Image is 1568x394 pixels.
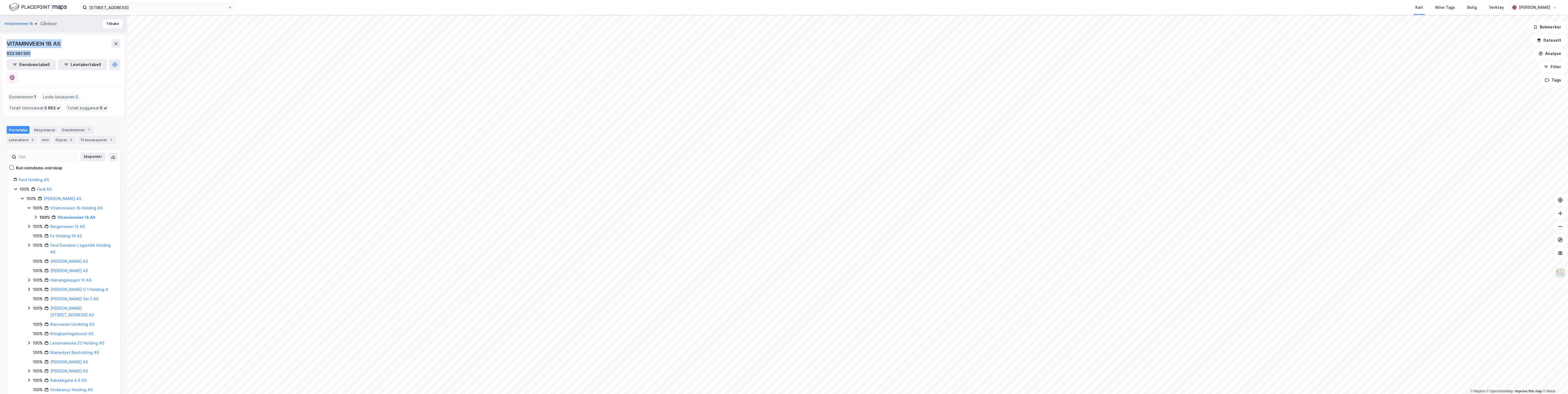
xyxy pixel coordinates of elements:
[33,223,43,230] div: 100%
[33,242,43,249] div: 100%
[50,322,94,327] a: Kleivveien Utvikling AS
[33,286,43,293] div: 100%
[103,19,123,28] button: Tilbake
[1515,389,1542,393] a: Improve this map
[65,104,110,112] div: Totalt byggareal :
[1529,22,1566,33] button: Bokmerker
[50,296,99,301] a: [PERSON_NAME] Vei 5 AS
[1519,4,1550,11] div: [PERSON_NAME]
[33,359,43,365] div: 100%
[50,259,88,264] a: [PERSON_NAME] AS
[50,224,85,229] a: Bergerveien 12 AS
[86,127,92,133] div: 1
[68,137,74,143] div: 2
[1534,48,1566,59] button: Analyse
[33,321,43,328] div: 100%
[44,105,60,111] span: 3 953 ㎡
[1532,35,1566,46] button: Datasett
[50,331,94,336] a: Kringkastingshuset AS
[50,378,87,383] a: Rabekkgata 4 6 AS
[1540,367,1568,394] div: Kontrollprogram for chat
[1540,367,1568,394] iframe: Chat Widget
[4,21,34,27] button: Vitaminveien 1b
[7,59,56,70] button: Eiendomstabell
[1489,4,1504,11] div: Verktøy
[1435,4,1455,11] div: Mine Tags
[41,93,80,101] div: Leide lokasjoner :
[33,387,43,393] div: 100%
[1540,75,1566,86] button: Tags
[7,39,61,48] div: VITAMINVEIEN 1B AS
[50,287,108,292] a: [PERSON_NAME] G 1 Holding A
[50,233,82,238] a: Fe Holding 19 AS
[80,153,105,161] button: Ekspander
[39,214,50,221] div: 100%
[33,305,43,312] div: 100%
[39,136,51,144] div: Info
[19,177,49,182] a: Ferd Holding AS
[16,153,77,161] input: Søk
[16,165,62,171] div: Kun eiendoms-eierskap
[60,126,94,134] div: Eiendommer
[50,243,111,254] a: Ferd Eiendom Logistikk Holding AS
[1470,389,1485,393] a: Mapbox
[50,341,104,345] a: Lensmannslia 22 Holding AS
[50,206,103,210] a: Vitaminveien 1b Holding AS
[33,267,43,274] div: 100%
[87,3,228,12] input: Søk på adresse, matrikkel, gårdeiere, leietakere eller personer
[33,233,43,239] div: 100%
[50,387,93,392] a: Stokkamyr Holding AS
[1467,4,1477,11] div: Bolig
[33,277,43,283] div: 100%
[50,268,88,273] a: [PERSON_NAME] AS
[33,258,43,265] div: 100%
[50,369,88,373] a: [PERSON_NAME] AS
[9,2,67,12] img: logo.f888ab2527a4732fd821a326f86c7f29.svg
[7,104,63,112] div: Totalt tomteareal :
[37,187,52,191] a: Ferd AS
[50,306,94,317] a: [PERSON_NAME][STREET_ADDRESS] AS
[108,137,114,143] div: 1
[7,126,30,134] div: Portefølje
[44,196,81,201] a: [PERSON_NAME] AS
[33,330,43,337] div: 100%
[33,377,43,384] div: 100%
[76,94,78,100] span: 2
[58,59,107,70] button: Leietakertabell
[7,50,31,57] div: 923 581 561
[20,186,30,193] div: 100%
[33,340,43,346] div: 100%
[50,350,99,355] a: Marienlyst Byutvikling AS
[33,205,43,211] div: 100%
[1415,4,1423,11] div: Kart
[57,215,96,220] a: Vitaminveien 1b AS
[33,368,43,374] div: 100%
[100,105,107,111] span: 0 ㎡
[50,278,91,282] a: Hamangskogen 10 AS
[40,20,57,27] div: Gårdeier
[34,94,36,100] span: 1
[1487,389,1513,393] a: OpenStreetMap
[1555,268,1566,278] img: Z
[30,137,35,143] div: 2
[78,136,116,144] div: Transaksjoner
[50,359,88,364] a: [PERSON_NAME] AS
[7,93,38,101] div: Eiendommer :
[26,195,36,202] div: 100%
[53,136,76,144] div: Styret
[7,136,37,144] div: Leietakere
[33,296,43,302] div: 100%
[1539,61,1566,72] button: Filter
[32,126,58,134] div: Aksjonærer
[33,349,43,356] div: 100%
